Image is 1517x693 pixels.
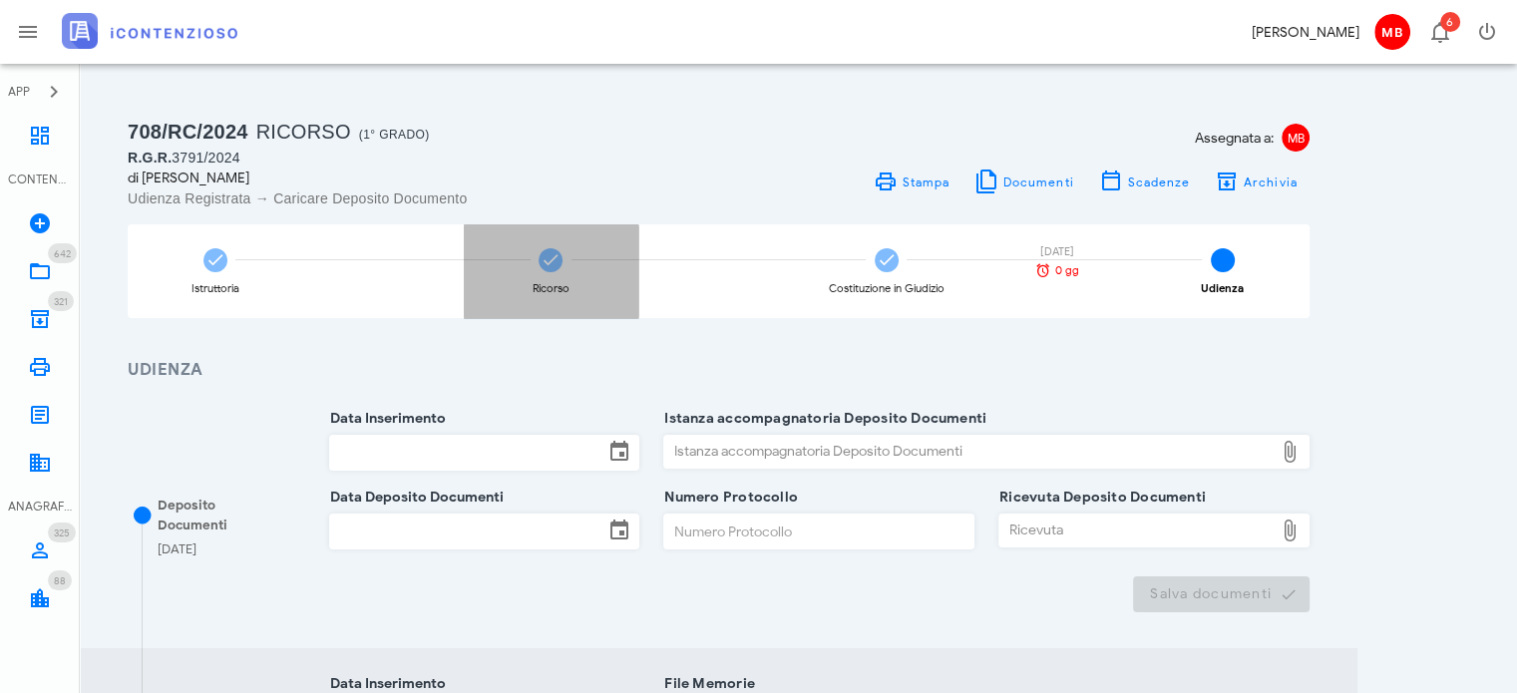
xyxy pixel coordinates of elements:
[359,128,430,142] span: (1° Grado)
[128,121,248,143] span: 708/RC/2024
[664,436,1274,468] div: Istanza accompagnatoria Deposito Documenti
[664,515,973,548] input: Numero Protocollo
[48,243,77,263] span: Distintivo
[54,574,66,587] span: 88
[48,570,72,590] span: Distintivo
[961,168,1086,195] button: Documenti
[54,295,68,308] span: 321
[62,13,237,49] img: logo-text-2x.png
[128,150,172,166] span: R.G.R.
[1415,8,1463,56] button: Distintivo
[1086,168,1203,195] button: Scadenze
[901,174,949,189] span: Stampa
[158,497,227,533] span: Deposito Documenti
[1126,174,1190,189] span: Scadenze
[256,121,351,143] span: Ricorso
[533,283,569,294] div: Ricorso
[8,171,72,188] div: CONTENZIOSO
[1374,14,1410,50] span: MB
[1195,128,1274,149] span: Assegnata a:
[128,358,1310,383] h3: Udienza
[999,515,1274,546] div: Ricevuta
[54,526,70,539] span: 325
[861,168,961,195] a: Stampa
[1201,283,1244,294] div: Udienza
[1022,246,1092,257] div: [DATE]
[658,409,986,429] label: Istanza accompagnatoria Deposito Documenti
[1367,8,1415,56] button: MB
[128,188,707,208] div: Udienza Registrata → Caricare Deposito Documento
[8,498,72,516] div: ANAGRAFICA
[1282,124,1310,152] span: MB
[829,283,945,294] div: Costituzione in Giudizio
[54,247,71,260] span: 642
[1202,168,1310,195] button: Archivia
[1211,248,1235,272] span: 4
[128,168,707,188] div: di [PERSON_NAME]
[48,522,76,542] span: Distintivo
[993,488,1206,508] label: Ricevuta Deposito Documenti
[1252,22,1359,43] div: [PERSON_NAME]
[48,291,74,311] span: Distintivo
[1002,174,1074,189] span: Documenti
[128,148,707,168] div: 3791/2024
[191,283,239,294] div: Istruttoria
[158,539,196,559] div: [DATE]
[1440,12,1460,32] span: Distintivo
[1055,265,1079,276] span: 0 gg
[1243,174,1298,189] span: Archivia
[658,488,798,508] label: Numero Protocollo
